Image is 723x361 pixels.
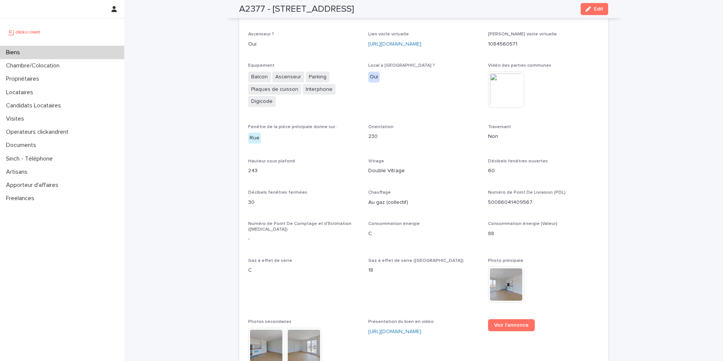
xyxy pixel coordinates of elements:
p: C [368,230,479,238]
p: C [248,266,359,274]
p: 1084560571 [488,40,599,48]
p: Biens [3,49,26,56]
div: Oui [368,72,380,83]
p: Artisans [3,168,34,176]
a: Voir l'annonce [488,319,535,331]
span: Photo principale [488,259,523,263]
span: Décibels fenêtres ouvertes [488,159,548,164]
a: [URL][DOMAIN_NAME] [368,329,421,334]
span: Ascenseur [272,72,304,83]
span: [PERSON_NAME] visite virtuelle [488,32,557,37]
span: Présentation du bien en vidéo [368,320,434,324]
p: Apporteur d'affaires [3,182,64,189]
p: 243 [248,167,359,175]
p: Freelances [3,195,40,202]
span: Ascenseur ? [248,32,274,37]
span: Local à [GEOGRAPHIC_DATA] ? [368,63,435,68]
span: Vitrage [368,159,384,164]
p: Non [488,133,599,141]
span: Lien visite virtuelle [368,32,409,37]
p: Documents [3,142,42,149]
a: [URL][DOMAIN_NAME] [368,41,421,47]
span: Consommation énergie (Valeur) [488,222,557,226]
span: Vidéo des parties communes [488,63,551,68]
p: 18 [368,266,479,274]
p: Operateurs clickandrent [3,128,75,136]
span: Plaques de cuisson [248,84,301,95]
p: Au gaz (collectif) [368,199,479,207]
h2: A2377 - [STREET_ADDRESS] [239,4,354,15]
p: 30 [248,199,359,207]
span: Consommation énergie [368,222,420,226]
p: - [248,235,359,243]
span: Numéro de Point De Livraison (PDL) [488,190,566,195]
span: Numéro de Point De Comptage et d'Estimation ([MEDICAL_DATA]) [248,222,351,231]
span: Voir l'annonce [494,323,529,328]
button: Edit [581,3,608,15]
p: Double Vitrage [368,167,479,175]
span: Parking [306,72,329,83]
span: Gaz à effet de serre ([GEOGRAPHIC_DATA]) [368,259,464,263]
span: Décibels fenêtres fermées [248,190,307,195]
p: 88 [488,230,599,238]
img: UCB0brd3T0yccxBKYDjQ [6,24,43,40]
p: 230 [368,133,479,141]
span: Traversant [488,125,511,129]
p: Sinch - Téléphone [3,155,59,162]
span: Fenêtre de la pièce principale donne sur : [248,125,337,129]
p: Locataires [3,89,39,96]
p: Chambre/Colocation [3,62,66,69]
span: Balcon [248,72,271,83]
span: Orientation [368,125,394,129]
span: Edit [594,6,603,12]
p: Oui [248,40,359,48]
p: 60 [488,167,599,175]
span: Photos secondaires [248,320,291,324]
p: Propriétaires [3,75,45,83]
div: Rue [248,133,261,144]
p: Candidats Locataires [3,102,67,109]
span: Gaz à effet de serre [248,259,292,263]
span: Hauteur sous plafond [248,159,295,164]
p: 50086041409567 [488,199,599,207]
span: Interphone [303,84,336,95]
span: Digicode [248,96,276,107]
span: Chauffage [368,190,391,195]
span: Equipement [248,63,275,68]
p: Visites [3,115,30,122]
